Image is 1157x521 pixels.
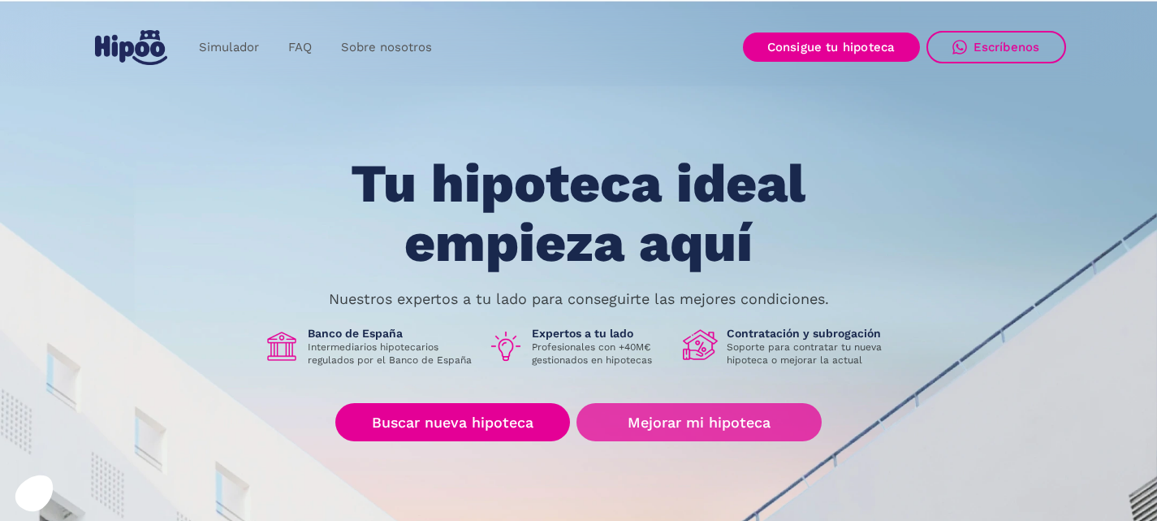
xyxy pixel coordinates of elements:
[743,33,920,62] a: Consigue tu hipoteca
[270,154,886,272] h1: Tu hipoteca ideal empieza aquí
[326,32,447,63] a: Sobre nosotros
[727,341,894,367] p: Soporte para contratar tu nueva hipoteca o mejorar la actual
[92,24,171,72] a: home
[974,40,1040,54] div: Escríbenos
[576,403,821,441] a: Mejorar mi hipoteca
[532,326,670,341] h1: Expertos a tu lado
[335,403,570,441] a: Buscar nueva hipoteca
[727,326,894,341] h1: Contratación y subrogación
[184,32,274,63] a: Simulador
[308,341,475,367] p: Intermediarios hipotecarios regulados por el Banco de España
[274,32,326,63] a: FAQ
[926,31,1066,63] a: Escríbenos
[329,293,829,306] p: Nuestros expertos a tu lado para conseguirte las mejores condiciones.
[532,341,670,367] p: Profesionales con +40M€ gestionados en hipotecas
[308,326,475,341] h1: Banco de España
